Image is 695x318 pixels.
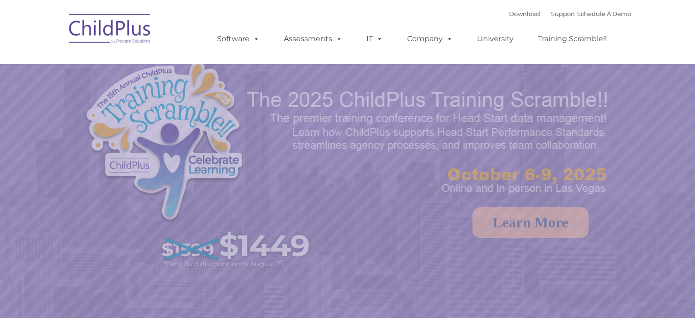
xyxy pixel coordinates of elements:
a: Support [551,10,575,17]
font: | [509,10,631,17]
a: Learn More [472,207,589,238]
a: Training Scramble!! [529,30,616,48]
a: Company [398,30,462,48]
a: IT [357,30,392,48]
a: Schedule A Demo [577,10,631,17]
a: Download [509,10,540,17]
img: ChildPlus by Procare Solutions [64,7,156,53]
a: University [468,30,523,48]
a: Software [208,30,269,48]
a: Assessments [275,30,351,48]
